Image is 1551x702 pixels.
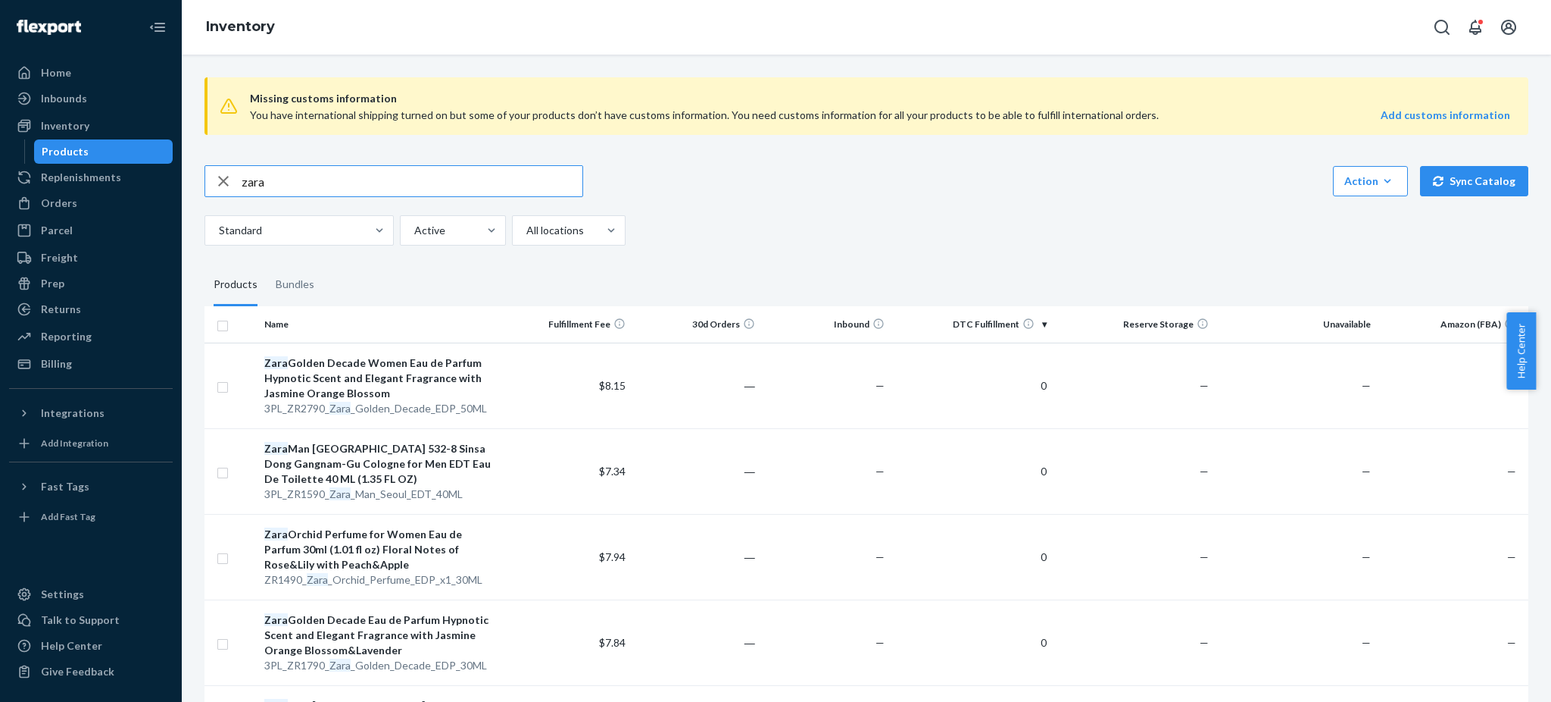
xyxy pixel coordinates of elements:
[9,114,173,138] a: Inventory
[250,108,1258,123] div: You have international shipping turned on but some of your products don’t have customs informatio...
[9,608,173,632] button: Talk to Support
[1333,166,1408,196] button: Action
[891,600,1053,685] td: 0
[875,550,885,563] span: —
[9,61,173,85] a: Home
[599,636,626,649] span: $7.84
[264,527,495,572] div: Orchid Perfume for Women Eau de Parfum 30ml (1.01 fl oz) Floral Notes of Rose&Lily with Peach&Apple
[1215,306,1377,343] th: Unavailable
[599,465,626,478] span: $7.34
[9,246,173,270] a: Freight
[891,343,1053,428] td: 0
[41,302,81,317] div: Returns
[41,406,105,421] div: Integrations
[42,144,89,159] div: Products
[17,20,81,35] img: Flexport logo
[1200,379,1209,392] span: —
[599,550,626,563] span: $7.94
[264,401,495,416] div: 3PL_ZR2790_ _Golden_Decade_EDP_50ML
[1200,550,1209,563] span: —
[1493,12,1524,42] button: Open account menu
[41,613,120,628] div: Talk to Support
[1362,379,1371,392] span: —
[9,86,173,111] a: Inbounds
[258,306,501,343] th: Name
[632,514,761,600] td: ―
[9,165,173,190] a: Replenishments
[1420,166,1528,196] button: Sync Catalog
[761,306,891,343] th: Inbound
[1053,306,1215,343] th: Reserve Storage
[1455,657,1536,694] iframe: Opens a widget where you can chat to one of our agents
[9,475,173,499] button: Fast Tags
[41,91,87,106] div: Inbounds
[194,5,287,49] ol: breadcrumbs
[276,264,314,306] div: Bundles
[413,223,414,238] input: Active
[41,250,78,265] div: Freight
[264,356,288,369] em: Zara
[501,306,631,343] th: Fulfillment Fee
[264,658,495,673] div: 3PL_ZR1790_ _Golden_Decade_EDP_30ML
[875,465,885,478] span: —
[41,479,89,494] div: Fast Tags
[632,306,761,343] th: 30d Orders
[875,636,885,649] span: —
[41,664,114,679] div: Give Feedback
[9,191,173,215] a: Orders
[264,528,288,541] em: Zara
[632,428,761,514] td: ―
[264,572,495,588] div: ZR1490_ _Orchid_Perfume_EDP_x1_30ML
[1506,312,1536,390] span: Help Center
[632,343,761,428] td: ―
[41,65,71,80] div: Home
[599,379,626,392] span: $8.15
[9,352,173,376] a: Billing
[891,306,1053,343] th: DTC Fulfillment
[9,218,173,243] a: Parcel
[1200,636,1209,649] span: —
[41,356,72,371] div: Billing
[9,297,173,321] a: Returns
[525,223,526,238] input: All locations
[1377,306,1528,343] th: Amazon (FBA)
[264,613,495,658] div: Golden Decade Eau de Parfum Hypnotic Scent and Elegant Fragrance with Jasmine Orange Blossom&Lave...
[9,582,173,606] a: Settings
[9,271,173,296] a: Prep
[1507,379,1516,392] span: —
[214,264,257,306] div: Products
[206,18,275,35] a: Inventory
[9,660,173,684] button: Give Feedback
[250,89,1510,108] span: Missing customs information
[1460,12,1490,42] button: Open notifications
[1362,636,1371,649] span: —
[242,166,582,196] input: Search inventory by name or sku
[1362,550,1371,563] span: —
[34,139,173,164] a: Products
[1200,465,1209,478] span: —
[1381,108,1510,123] a: Add customs information
[41,276,64,291] div: Prep
[264,613,288,626] em: Zara
[41,329,92,344] div: Reporting
[41,510,95,523] div: Add Fast Tag
[264,487,495,502] div: 3PL_ZR1590_ _Man_Seoul_EDT_40ML
[142,12,173,42] button: Close Navigation
[1507,465,1516,478] span: —
[329,402,351,415] em: Zara
[329,659,351,672] em: Zara
[9,505,173,529] a: Add Fast Tag
[41,437,108,450] div: Add Integration
[875,379,885,392] span: —
[9,401,173,425] button: Integrations
[1381,108,1510,121] strong: Add customs information
[264,356,495,401] div: Golden Decade Women Eau de Parfum Hypnotic Scent and Elegant Fragrance with Jasmine Orange Blossom
[9,431,173,456] a: Add Integration
[41,587,84,602] div: Settings
[41,638,102,653] div: Help Center
[9,324,173,349] a: Reporting
[41,196,77,211] div: Orders
[1507,636,1516,649] span: —
[1507,550,1516,563] span: —
[891,514,1053,600] td: 0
